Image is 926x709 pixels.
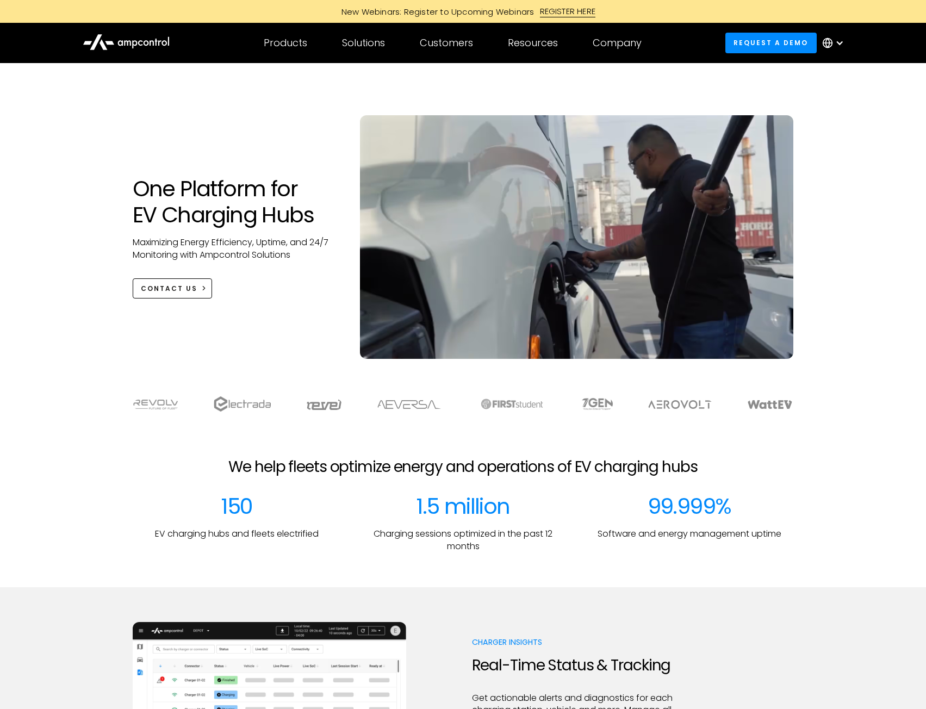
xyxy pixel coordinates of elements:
[472,656,681,675] h2: Real-Time Status & Tracking
[593,37,642,49] div: Company
[598,528,781,540] p: Software and energy management uptime
[342,37,385,49] div: Solutions
[133,237,339,261] p: Maximizing Energy Efficiency, Uptime, and 24/7 Monitoring with Ampcontrol Solutions
[420,37,473,49] div: Customers
[416,493,509,519] div: 1.5 million
[648,493,731,519] div: 99.999%
[133,176,339,228] h1: One Platform for EV Charging Hubs
[508,37,558,49] div: Resources
[264,37,307,49] div: Products
[747,400,793,409] img: WattEV logo
[155,528,319,540] p: EV charging hubs and fleets electrified
[219,5,708,17] a: New Webinars: Register to Upcoming WebinarsREGISTER HERE
[331,6,540,17] div: New Webinars: Register to Upcoming Webinars
[133,278,213,298] a: CONTACT US
[725,33,817,53] a: Request a demo
[221,493,252,519] div: 150
[648,400,712,409] img: Aerovolt Logo
[359,528,568,552] p: Charging sessions optimized in the past 12 months
[540,5,596,17] div: REGISTER HERE
[228,458,697,476] h2: We help fleets optimize energy and operations of EV charging hubs
[214,396,271,412] img: electrada logo
[141,284,197,294] div: CONTACT US
[472,637,681,648] p: Charger Insights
